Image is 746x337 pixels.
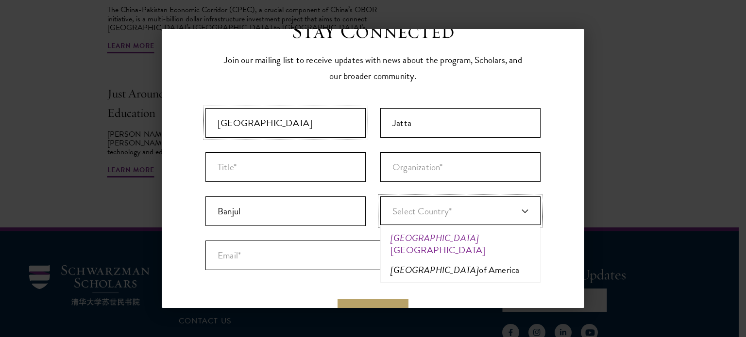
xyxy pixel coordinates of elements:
em: [GEOGRAPHIC_DATA] [390,263,479,277]
button: Submit [338,299,408,322]
input: Organization* [380,152,541,182]
span: Select Country* [392,204,452,218]
input: First Name* [205,108,366,138]
li: of America [383,260,538,280]
input: Last Name* [380,108,541,138]
em: [GEOGRAPHIC_DATA] [390,231,479,245]
input: Title* [205,152,366,182]
p: Join our mailing list to receive updates with news about the program, Scholars, and our broader c... [222,52,524,84]
li: [GEOGRAPHIC_DATA] [383,228,538,260]
input: Email* [205,241,541,270]
span: Submit [359,306,387,316]
input: City* [205,196,366,226]
h3: Stay Connected [291,17,455,45]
